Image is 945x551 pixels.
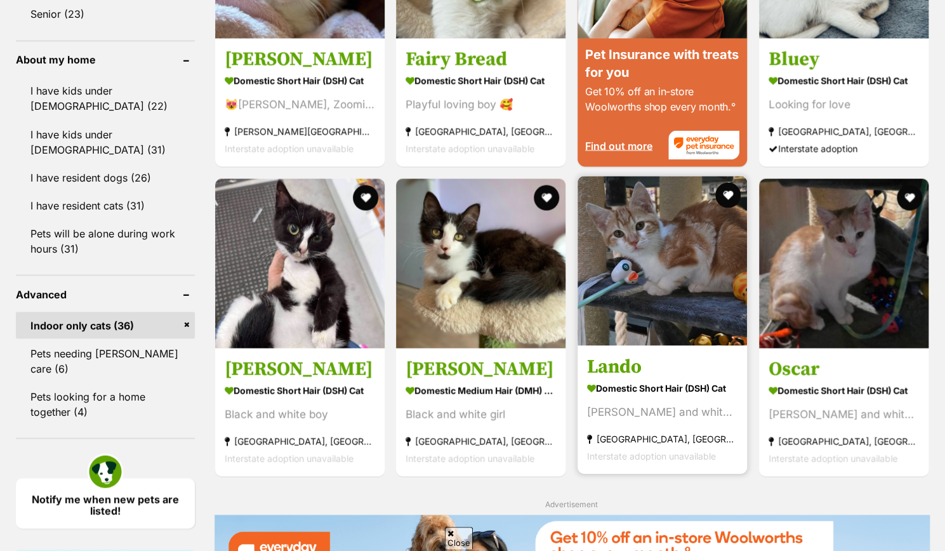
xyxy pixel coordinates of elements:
[769,357,919,381] h3: Oscar
[225,96,375,113] div: 😻[PERSON_NAME], Zoomies Queen👑
[759,37,928,166] a: Bluey Domestic Short Hair (DSH) Cat Looking for love [GEOGRAPHIC_DATA], [GEOGRAPHIC_DATA] Interst...
[445,527,473,549] span: Close
[16,383,195,425] a: Pets looking for a home together (4)
[406,406,556,423] div: Black and white girl
[406,143,534,154] span: Interstate adoption unavailable
[16,478,195,528] a: Notify me when new pets are listed!
[587,450,716,461] span: Interstate adoption unavailable
[225,123,375,140] strong: [PERSON_NAME][GEOGRAPHIC_DATA], [GEOGRAPHIC_DATA]
[406,432,556,449] strong: [GEOGRAPHIC_DATA], [GEOGRAPHIC_DATA]
[225,406,375,423] div: Black and white boy
[897,185,922,210] button: favourite
[16,192,195,218] a: I have resident cats (31)
[215,37,385,166] a: [PERSON_NAME] Domestic Short Hair (DSH) Cat 😻[PERSON_NAME], Zoomies Queen👑 [PERSON_NAME][GEOGRAPH...
[534,185,559,210] button: favourite
[16,312,195,338] a: Indoor only cats (36)
[769,453,897,463] span: Interstate adoption unavailable
[406,453,534,463] span: Interstate adoption unavailable
[225,47,375,71] h3: [PERSON_NAME]
[215,178,385,348] img: Jonas - Domestic Short Hair (DSH) Cat
[215,347,385,476] a: [PERSON_NAME] Domestic Short Hair (DSH) Cat Black and white boy [GEOGRAPHIC_DATA], [GEOGRAPHIC_DA...
[396,37,565,166] a: Fairy Bread Domestic Short Hair (DSH) Cat Playful loving boy 🥰 [GEOGRAPHIC_DATA], [GEOGRAPHIC_DAT...
[406,47,556,71] h3: Fairy Bread
[16,121,195,163] a: I have kids under [DEMOGRAPHIC_DATA] (31)
[406,71,556,90] strong: Domestic Short Hair (DSH) Cat
[16,288,195,300] header: Advanced
[352,185,378,210] button: favourite
[769,381,919,399] strong: Domestic Short Hair (DSH) Cat
[396,178,565,348] img: Gracie - Domestic Medium Hair (DMH) Cat
[406,357,556,381] h3: [PERSON_NAME]
[16,77,195,119] a: I have kids under [DEMOGRAPHIC_DATA] (22)
[578,176,747,345] img: Lando - Domestic Short Hair (DSH) Cat
[587,430,737,447] strong: [GEOGRAPHIC_DATA], [GEOGRAPHIC_DATA]
[715,182,741,208] button: favourite
[406,123,556,140] strong: [GEOGRAPHIC_DATA], [GEOGRAPHIC_DATA]
[16,1,195,27] a: Senior (23)
[769,140,919,157] div: Interstate adoption
[225,381,375,399] strong: Domestic Short Hair (DSH) Cat
[545,499,598,508] span: Advertisement
[587,378,737,397] strong: Domestic Short Hair (DSH) Cat
[16,340,195,382] a: Pets needing [PERSON_NAME] care (6)
[16,54,195,65] header: About my home
[225,453,354,463] span: Interstate adoption unavailable
[578,345,747,474] a: Lando Domestic Short Hair (DSH) Cat [PERSON_NAME] and white boy [GEOGRAPHIC_DATA], [GEOGRAPHIC_DA...
[587,403,737,420] div: [PERSON_NAME] and white boy
[769,123,919,140] strong: [GEOGRAPHIC_DATA], [GEOGRAPHIC_DATA]
[406,381,556,399] strong: Domestic Medium Hair (DMH) Cat
[759,178,928,348] img: Oscar - Domestic Short Hair (DSH) Cat
[396,347,565,476] a: [PERSON_NAME] Domestic Medium Hair (DMH) Cat Black and white girl [GEOGRAPHIC_DATA], [GEOGRAPHIC_...
[769,432,919,449] strong: [GEOGRAPHIC_DATA], [GEOGRAPHIC_DATA]
[225,143,354,154] span: Interstate adoption unavailable
[225,432,375,449] strong: [GEOGRAPHIC_DATA], [GEOGRAPHIC_DATA]
[769,406,919,423] div: [PERSON_NAME] and white boy
[16,164,195,190] a: I have resident dogs (26)
[16,220,195,262] a: Pets will be alone during work hours (31)
[587,354,737,378] h3: Lando
[759,347,928,476] a: Oscar Domestic Short Hair (DSH) Cat [PERSON_NAME] and white boy [GEOGRAPHIC_DATA], [GEOGRAPHIC_DA...
[225,71,375,90] strong: Domestic Short Hair (DSH) Cat
[769,96,919,113] div: Looking for love
[406,96,556,113] div: Playful loving boy 🥰
[769,71,919,90] strong: Domestic Short Hair (DSH) Cat
[769,47,919,71] h3: Bluey
[225,357,375,381] h3: [PERSON_NAME]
